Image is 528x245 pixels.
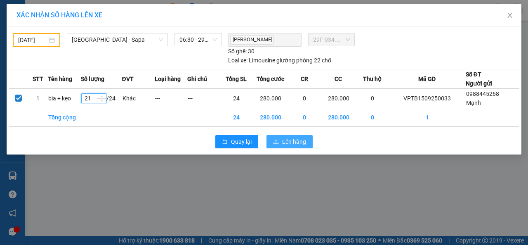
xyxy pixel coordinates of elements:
[466,70,492,88] div: Số ĐT Người gửi
[179,33,217,46] span: 06:30 - 29F-034.36
[266,135,313,148] button: uploadLên hàng
[48,88,80,108] td: bìa + kẹo
[122,74,134,83] span: ĐVT
[288,108,321,126] td: 0
[288,88,321,108] td: 0
[48,108,80,126] td: Tổng cộng
[122,88,155,108] td: Khác
[220,88,253,108] td: 24
[507,12,513,19] span: close
[228,47,255,56] div: 30
[155,88,187,108] td: ---
[16,11,102,19] span: XÁC NHẬN SỐ HÀNG LÊN XE
[356,88,389,108] td: 0
[48,74,72,83] span: Tên hàng
[158,37,163,42] span: down
[33,74,43,83] span: STT
[389,108,466,126] td: 1
[389,88,466,108] td: VPTB1509250033
[18,36,47,45] input: 20/08/2025
[222,139,228,145] span: rollback
[321,108,356,126] td: 280.000
[231,137,252,146] span: Quay lại
[99,98,104,103] span: down
[228,47,247,56] span: Số ghế:
[97,98,106,103] span: Decrease Value
[226,74,247,83] span: Tổng SL
[273,139,279,145] span: upload
[253,88,288,108] td: 280.000
[356,108,389,126] td: 0
[81,74,104,83] span: Số lượng
[228,56,331,65] div: Limousine giường phòng 22 chỗ
[301,74,308,83] span: CR
[498,4,521,27] button: Close
[215,135,258,148] button: rollbackQuay lại
[321,88,356,108] td: 280.000
[257,74,284,83] span: Tổng cước
[155,74,181,83] span: Loại hàng
[187,88,220,108] td: ---
[363,74,382,83] span: Thu hộ
[187,74,207,83] span: Ghi chú
[313,33,350,46] span: 29F-034.36
[466,90,499,97] span: 0988445268
[72,33,163,46] span: Hà Nội - Sapa
[28,88,48,108] td: 1
[253,108,288,126] td: 280.000
[97,94,106,98] span: Increase Value
[228,56,247,65] span: Loại xe:
[81,88,122,108] td: / 24
[466,100,481,106] span: Mạnh
[335,74,342,83] span: CC
[230,35,273,45] span: [PERSON_NAME]
[282,137,306,146] span: Lên hàng
[220,108,253,126] td: 24
[418,74,436,83] span: Mã GD
[99,94,104,99] span: up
